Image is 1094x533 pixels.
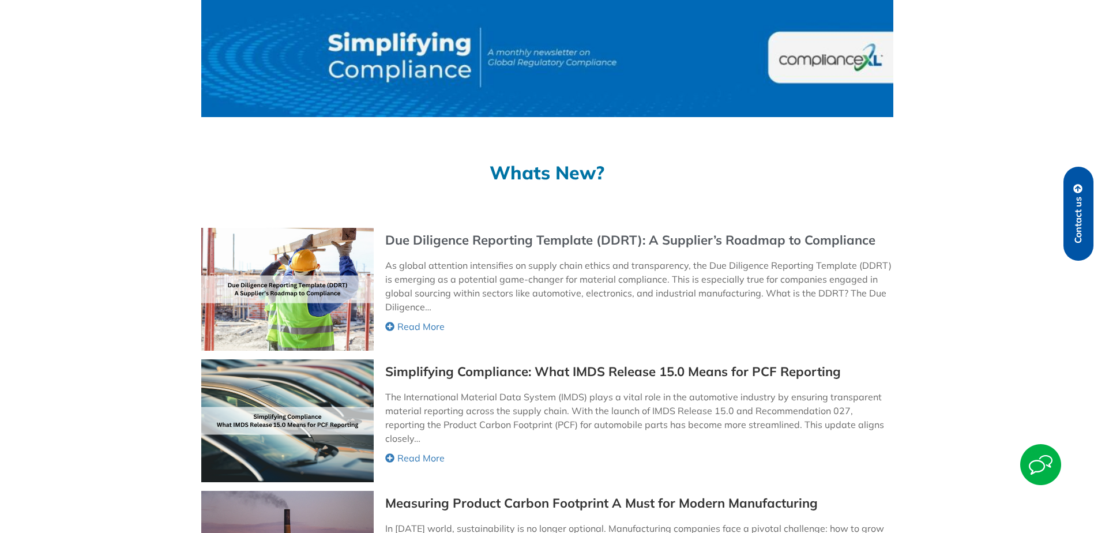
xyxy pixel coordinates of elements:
h2: Whats New? [201,163,893,182]
a: Contact us [1063,167,1093,261]
a: Simplifying Compliance: What IMDS Release 15.0 Means for PCF Reporting [385,365,841,378]
span: Read More [397,451,445,465]
a: Due Diligence Reporting Template (DDRT): A Supplier’s Roadmap to Compliance [385,234,875,247]
a: Read More [385,451,892,465]
span: Read More [397,320,445,333]
p: The International Material Data System (IMDS) plays a vital role in the automotive industry by en... [385,390,892,445]
span: Contact us [1073,197,1084,243]
img: Start Chat [1020,444,1061,485]
a: Read More [385,320,892,333]
p: As global attention intensifies on supply chain ethics and transparency, the Due Diligence Report... [385,258,892,314]
a: Measuring Product Carbon Footprint A Must for Modern Manufacturing [385,497,818,510]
